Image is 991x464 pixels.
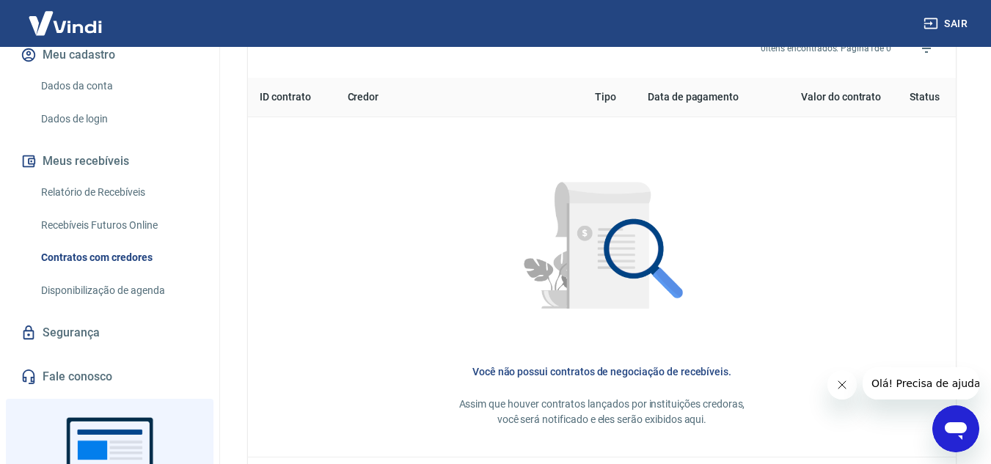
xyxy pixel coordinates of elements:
span: Olá! Precisa de ajuda? [9,10,123,22]
button: Meus recebíveis [18,145,202,177]
span: Filtros [909,31,944,66]
iframe: Fechar mensagem [827,370,857,399]
th: Valor do contrato [771,78,893,117]
img: Nenhum item encontrado [493,141,711,358]
th: Data de pagamento [636,78,771,117]
a: Contratos com credores [35,243,202,273]
span: Assim que houver contratos lançados por instituições credoras, você será notificado e eles serão ... [459,398,745,425]
iframe: Mensagem da empresa [863,367,979,399]
th: Credor [336,78,584,117]
a: Fale conosco [18,361,202,393]
a: Dados de login [35,104,202,134]
h6: Você não possui contratos de negociação de recebíveis. [271,364,932,379]
a: Dados da conta [35,71,202,101]
th: Tipo [583,78,636,117]
th: Status [893,78,956,117]
th: ID contrato [248,78,336,117]
a: Recebíveis Futuros Online [35,210,202,240]
iframe: Botão para abrir a janela de mensagens [932,405,979,452]
button: Sair [921,10,973,37]
p: 0 itens encontrados. Página 1 de 0 [761,42,891,55]
a: Relatório de Recebíveis [35,177,202,207]
img: Vindi [18,1,113,45]
a: Disponibilização de agenda [35,276,202,306]
a: Segurança [18,317,202,349]
button: Meu cadastro [18,39,202,71]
